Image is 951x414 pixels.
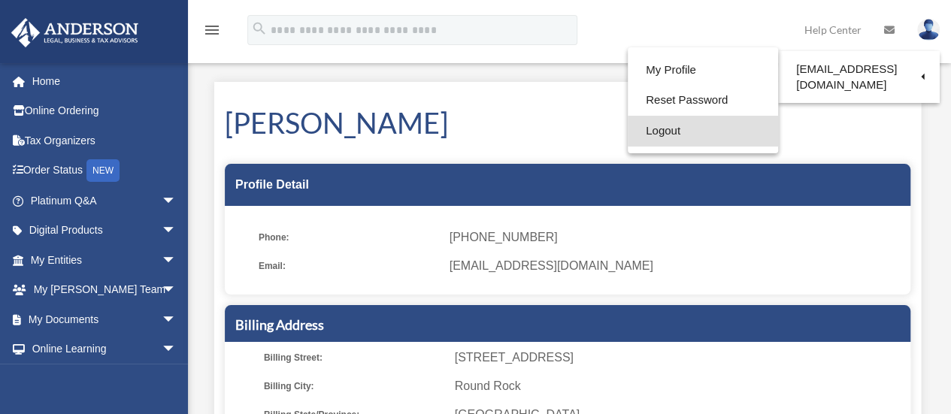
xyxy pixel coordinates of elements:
[11,156,199,186] a: Order StatusNEW
[162,216,192,246] span: arrow_drop_down
[86,159,120,182] div: NEW
[11,245,199,275] a: My Entitiesarrow_drop_down
[259,255,439,277] span: Email:
[264,347,444,368] span: Billing Street:
[162,304,192,335] span: arrow_drop_down
[162,275,192,306] span: arrow_drop_down
[11,275,199,305] a: My [PERSON_NAME] Teamarrow_drop_down
[162,245,192,276] span: arrow_drop_down
[11,216,199,246] a: Digital Productsarrow_drop_down
[628,116,778,147] a: Logout
[225,103,910,143] h1: [PERSON_NAME]
[778,55,940,99] a: [EMAIL_ADDRESS][DOMAIN_NAME]
[450,255,900,277] span: [EMAIL_ADDRESS][DOMAIN_NAME]
[225,164,910,206] div: Profile Detail
[203,26,221,39] a: menu
[259,227,439,248] span: Phone:
[11,334,199,364] a: Online Learningarrow_drop_down
[162,186,192,216] span: arrow_drop_down
[628,55,778,86] a: My Profile
[264,376,444,397] span: Billing City:
[917,19,940,41] img: User Pic
[455,376,905,397] span: Round Rock
[11,66,199,96] a: Home
[450,227,900,248] span: [PHONE_NUMBER]
[11,304,199,334] a: My Documentsarrow_drop_down
[455,347,905,368] span: [STREET_ADDRESS]
[11,186,199,216] a: Platinum Q&Aarrow_drop_down
[162,334,192,365] span: arrow_drop_down
[628,85,778,116] a: Reset Password
[203,21,221,39] i: menu
[251,20,268,37] i: search
[235,316,900,334] h5: Billing Address
[11,125,199,156] a: Tax Organizers
[11,96,199,126] a: Online Ordering
[7,18,143,47] img: Anderson Advisors Platinum Portal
